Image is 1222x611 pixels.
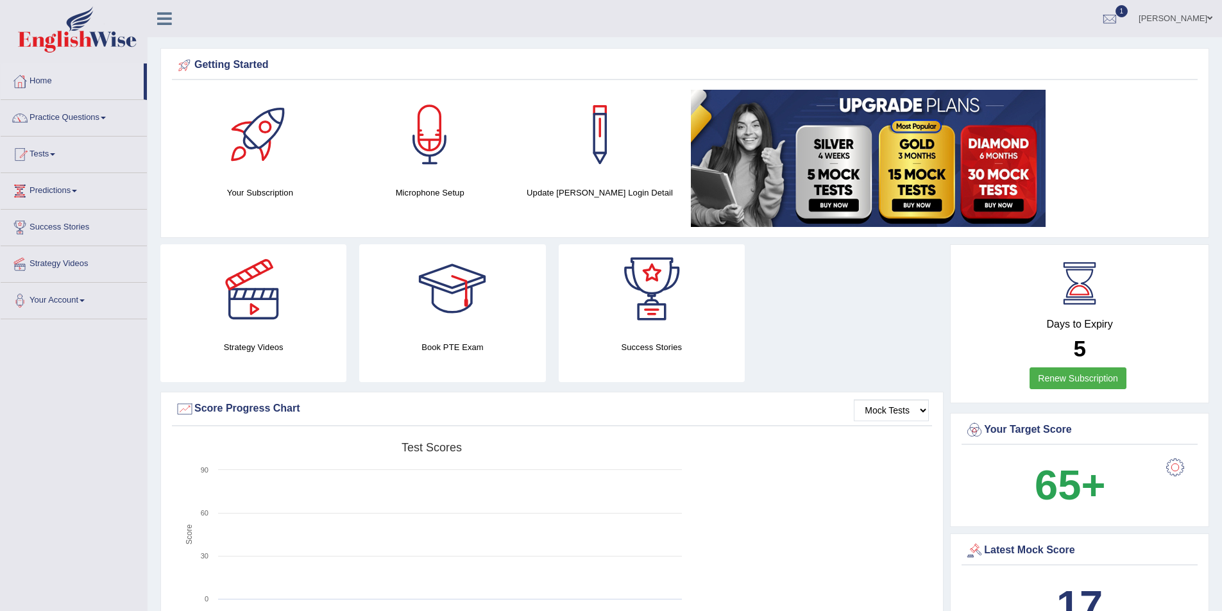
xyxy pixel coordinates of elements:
[1,210,147,242] a: Success Stories
[201,509,208,517] text: 60
[205,595,208,603] text: 0
[359,340,545,354] h4: Book PTE Exam
[522,186,679,199] h4: Update [PERSON_NAME] Login Detail
[1,63,144,96] a: Home
[1,100,147,132] a: Practice Questions
[691,90,1046,227] img: small5.jpg
[175,56,1194,75] div: Getting Started
[402,441,462,454] tspan: Test scores
[201,466,208,474] text: 90
[1,173,147,205] a: Predictions
[1030,367,1126,389] a: Renew Subscription
[559,340,745,354] h4: Success Stories
[160,340,346,354] h4: Strategy Videos
[182,186,339,199] h4: Your Subscription
[352,186,509,199] h4: Microphone Setup
[1035,462,1105,508] b: 65+
[185,524,194,545] tspan: Score
[175,399,929,419] div: Score Progress Chart
[965,541,1194,560] div: Latest Mock Score
[1073,336,1085,361] b: 5
[201,552,208,560] text: 30
[1,246,147,278] a: Strategy Videos
[965,421,1194,440] div: Your Target Score
[1,137,147,169] a: Tests
[1,283,147,315] a: Your Account
[965,319,1194,330] h4: Days to Expiry
[1116,5,1128,17] span: 1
